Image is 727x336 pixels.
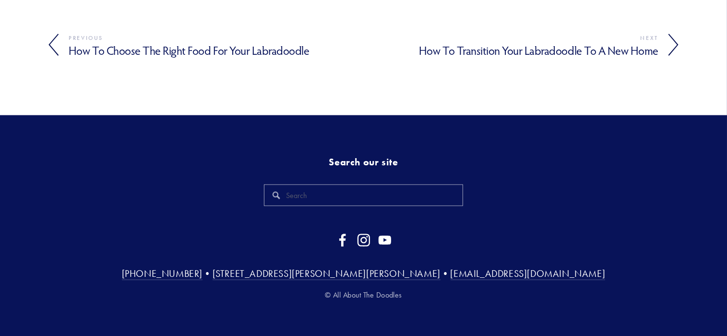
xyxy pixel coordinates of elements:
[451,268,606,280] a: [EMAIL_ADDRESS][DOMAIN_NAME]
[364,33,659,44] div: Next
[213,268,441,280] a: [STREET_ADDRESS][PERSON_NAME][PERSON_NAME]
[69,33,364,44] div: Previous
[264,185,464,206] input: Search
[329,156,398,168] strong: Search our site
[122,268,203,280] a: [PHONE_NUMBER]
[364,44,659,58] h4: How to Transition Your Labradoodle to a New Home
[364,33,679,58] a: Next How to Transition Your Labradoodle to a New Home
[336,234,349,247] a: Facebook
[48,289,679,302] p: © All About The Doodles
[69,44,364,58] h4: How to Choose the Right Food for Your Labradoodle
[48,33,364,58] a: Previous How to Choose the Right Food for Your Labradoodle
[48,267,679,280] h3: • •
[357,234,370,247] a: Instagram
[378,234,392,247] a: YouTube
